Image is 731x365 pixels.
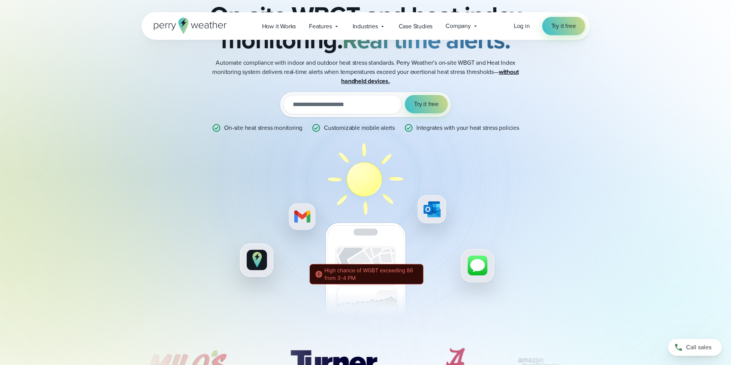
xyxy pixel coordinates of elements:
[212,58,519,86] p: Automate compliance with indoor and outdoor heat stress standards. Perry Weather’s on-site WBGT a...
[414,100,439,109] span: Try it free
[262,22,296,31] span: How it Works
[668,339,722,356] a: Call sales
[405,95,448,113] button: Try it free
[551,21,576,31] span: Try it free
[446,21,471,31] span: Company
[353,22,378,31] span: Industries
[686,343,711,352] span: Call sales
[180,3,551,52] h2: On-site WBGT and heat index monitoring.
[256,18,303,34] a: How it Works
[542,17,585,35] a: Try it free
[416,123,519,133] p: Integrates with your heat stress policies
[392,18,439,34] a: Case Studies
[224,123,302,133] p: On-site heat stress monitoring
[309,22,332,31] span: Features
[399,22,433,31] span: Case Studies
[514,21,530,31] a: Log in
[341,67,518,85] strong: without handheld devices.
[324,123,395,133] p: Customizable mobile alerts
[342,22,510,58] strong: Real time alerts.
[514,21,530,30] span: Log in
